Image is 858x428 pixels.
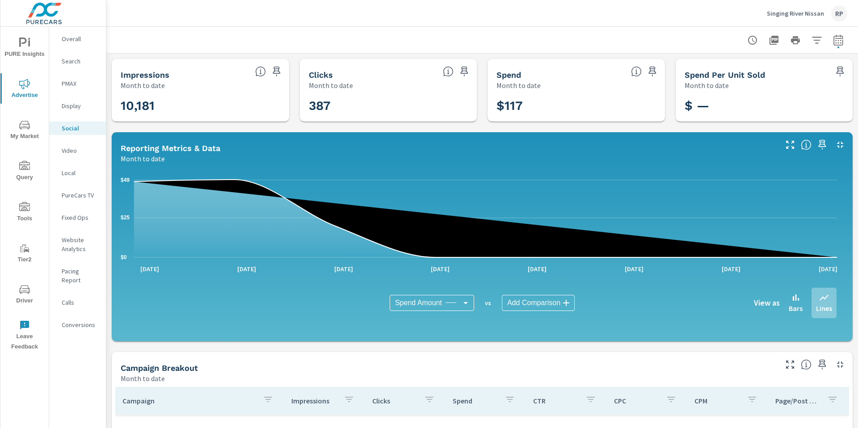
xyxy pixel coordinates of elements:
[121,363,198,373] h5: Campaign Breakout
[121,98,280,113] h3: 10,181
[775,396,820,405] p: Page/Post Action
[49,264,106,287] div: Pacing Report
[815,138,829,152] span: Save this to your personalized report
[786,31,804,49] button: Print Report
[614,396,659,405] p: CPC
[62,34,99,43] p: Overall
[816,303,832,314] p: Lines
[457,64,471,79] span: Save this to your personalized report
[496,70,521,80] h5: Spend
[694,396,739,405] p: CPM
[833,357,847,372] button: Minimize Widget
[62,57,99,66] p: Search
[496,80,541,91] p: Month to date
[618,264,650,273] p: [DATE]
[49,211,106,224] div: Fixed Ops
[3,38,46,59] span: PURE Insights
[62,146,99,155] p: Video
[62,298,99,307] p: Calls
[3,161,46,183] span: Query
[443,66,454,77] span: The number of times an ad was clicked by a consumer.
[121,177,130,183] text: $49
[62,320,99,329] p: Conversions
[62,101,99,110] p: Display
[62,124,99,133] p: Social
[783,357,797,372] button: Make Fullscreen
[502,295,575,311] div: Add Comparison
[3,243,46,265] span: Tier2
[3,320,46,352] span: Leave Feedback
[309,70,333,80] h5: Clicks
[390,295,474,311] div: Spend Amount
[831,5,847,21] div: RP
[522,264,553,273] p: [DATE]
[62,267,99,285] p: Pacing Report
[496,98,656,113] h3: $117
[507,298,560,307] span: Add Comparison
[291,396,336,405] p: Impressions
[425,264,456,273] p: [DATE]
[49,144,106,157] div: Video
[645,64,660,79] span: Save this to your personalized report
[829,31,847,49] button: Select Date Range
[121,214,130,221] text: $25
[255,66,266,77] span: The number of times an ad was shown on your behalf.
[49,122,106,135] div: Social
[328,264,359,273] p: [DATE]
[0,27,49,356] div: nav menu
[121,153,165,164] p: Month to date
[372,396,417,405] p: Clicks
[49,296,106,309] div: Calls
[801,359,812,370] span: This is a summary of Social performance results by campaign. Each column can be sorted.
[49,32,106,46] div: Overall
[3,120,46,142] span: My Market
[62,168,99,177] p: Local
[3,79,46,101] span: Advertise
[815,357,829,372] span: Save this to your personalized report
[121,254,127,260] text: $0
[49,233,106,256] div: Website Analytics
[395,298,442,307] span: Spend Amount
[783,138,797,152] button: Make Fullscreen
[121,70,169,80] h5: Impressions
[685,98,844,113] h3: $ —
[269,64,284,79] span: Save this to your personalized report
[62,191,99,200] p: PureCars TV
[49,77,106,90] div: PMAX
[631,66,642,77] span: The amount of money spent on advertising during the period.
[533,396,578,405] p: CTR
[309,98,468,113] h3: 387
[808,31,826,49] button: Apply Filters
[49,55,106,68] div: Search
[49,166,106,180] div: Local
[715,264,747,273] p: [DATE]
[765,31,783,49] button: "Export Report to PDF"
[62,79,99,88] p: PMAX
[833,64,847,79] span: Save this to your personalized report
[62,213,99,222] p: Fixed Ops
[49,318,106,331] div: Conversions
[62,235,99,253] p: Website Analytics
[49,99,106,113] div: Display
[453,396,497,405] p: Spend
[685,80,729,91] p: Month to date
[833,138,847,152] button: Minimize Widget
[49,189,106,202] div: PureCars TV
[3,284,46,306] span: Driver
[121,373,165,384] p: Month to date
[121,80,165,91] p: Month to date
[231,264,262,273] p: [DATE]
[685,70,765,80] h5: Spend Per Unit Sold
[801,139,812,150] span: Understand Social data over time and see how metrics compare to each other.
[812,264,844,273] p: [DATE]
[122,396,256,405] p: Campaign
[3,202,46,224] span: Tools
[474,299,502,307] p: vs
[767,9,824,17] p: Singing River Nissan
[309,80,353,91] p: Month to date
[789,303,803,314] p: Bars
[121,143,220,153] h5: Reporting Metrics & Data
[754,298,780,307] h6: View as
[134,264,165,273] p: [DATE]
